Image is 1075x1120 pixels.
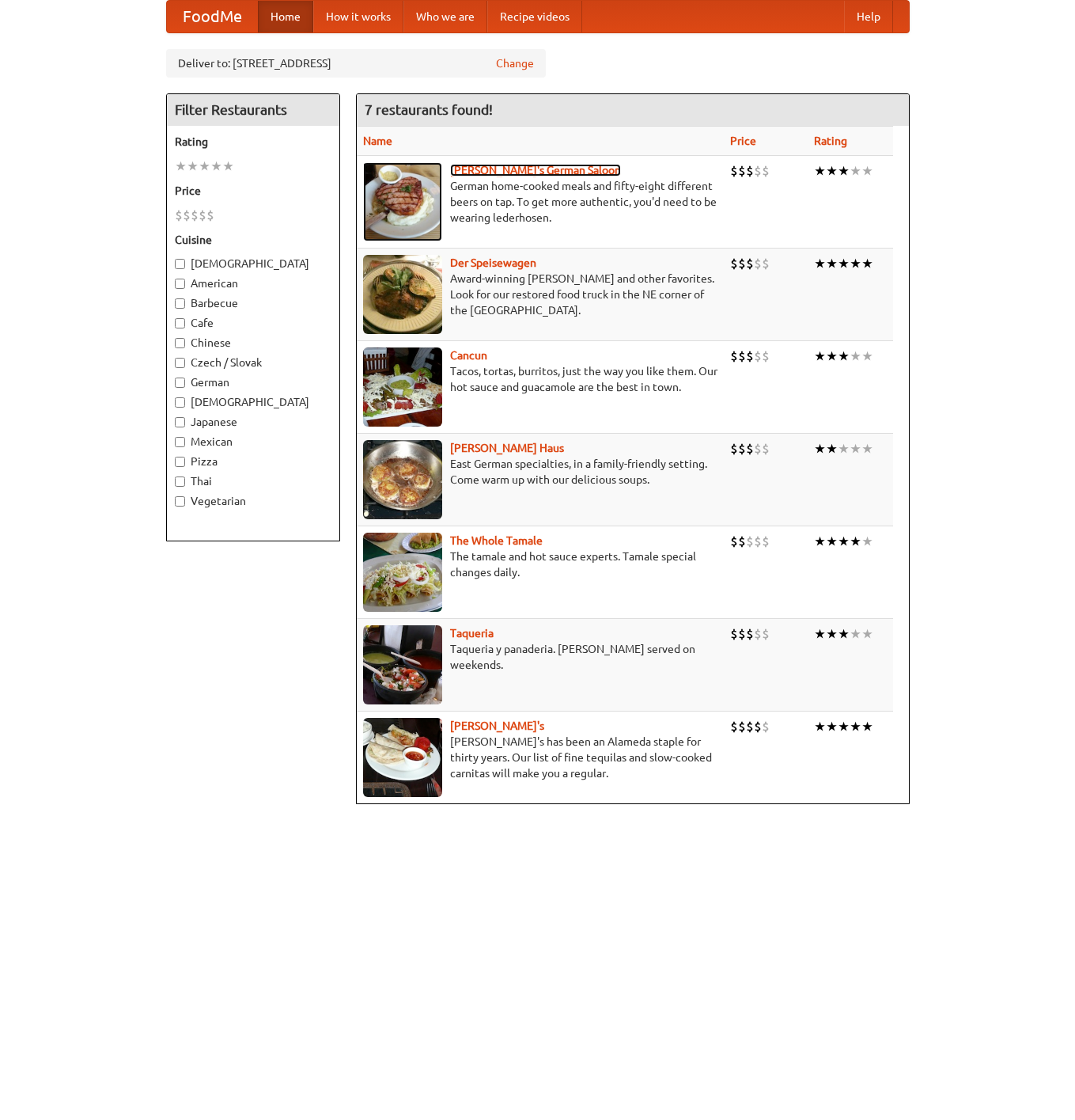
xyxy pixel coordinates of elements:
[746,347,754,365] li: $
[175,437,185,447] input: Mexican
[730,162,738,180] li: $
[199,207,206,224] li: $
[175,275,331,291] label: American
[166,49,546,78] div: Deliver to: [STREET_ADDRESS]
[814,255,826,272] li: ★
[313,1,403,32] a: How it works
[175,417,185,427] input: Japanese
[850,162,861,180] li: ★
[754,625,762,643] li: $
[363,641,717,673] p: Taqueria y panaderia. [PERSON_NAME] served on weekends.
[838,440,850,457] li: ★
[487,1,582,32] a: Recipe videos
[175,358,185,368] input: Czech / Slovak
[814,718,826,735] li: ★
[363,533,442,612] img: wholetamale.jpg
[861,718,873,735] li: ★
[175,298,185,309] input: Barbecue
[754,162,762,180] li: $
[363,456,717,488] p: East German specialties, in a family-friendly setting. Come warm up with our delicious soups.
[175,295,331,311] label: Barbecue
[738,533,746,550] li: $
[850,718,861,735] li: ★
[450,349,487,362] a: Cancun
[363,271,717,318] p: Award-winning [PERSON_NAME] and other favorites. Look for our restored food truck in the NE corne...
[175,397,185,408] input: [DEMOGRAPHIC_DATA]
[175,434,331,450] label: Mexican
[175,279,185,289] input: American
[175,207,183,224] li: $
[496,55,534,71] a: Change
[730,718,738,735] li: $
[762,162,770,180] li: $
[746,533,754,550] li: $
[762,533,770,550] li: $
[363,255,442,334] img: speisewagen.jpg
[738,718,746,735] li: $
[838,718,850,735] li: ★
[861,625,873,643] li: ★
[450,164,621,177] a: [PERSON_NAME]'s German Saloon
[746,718,754,735] li: $
[730,347,738,365] li: $
[861,255,873,272] li: ★
[861,162,873,180] li: ★
[175,338,185,348] input: Chinese
[826,718,838,735] li: ★
[826,347,838,365] li: ★
[175,158,187,175] li: ★
[746,625,754,643] li: $
[762,347,770,365] li: $
[175,454,331,469] label: Pizza
[167,1,258,32] a: FoodMe
[363,135,392,147] a: Name
[814,135,847,147] a: Rating
[738,255,746,272] li: $
[814,440,826,457] li: ★
[175,183,331,199] h5: Price
[175,315,331,331] label: Cafe
[191,207,199,224] li: $
[450,627,494,640] a: Taqueria
[826,255,838,272] li: ★
[762,440,770,457] li: $
[363,347,442,427] img: cancun.jpg
[450,534,543,547] a: The Whole Tamale
[222,158,234,175] li: ★
[850,625,861,643] li: ★
[175,256,331,271] label: [DEMOGRAPHIC_DATA]
[746,255,754,272] li: $
[730,440,738,457] li: $
[746,440,754,457] li: $
[730,625,738,643] li: $
[738,347,746,365] li: $
[850,255,861,272] li: ★
[754,533,762,550] li: $
[363,363,717,395] p: Tacos, tortas, burritos, just the way you like them. Our hot sauce and guacamole are the best in ...
[762,625,770,643] li: $
[838,162,850,180] li: ★
[838,533,850,550] li: ★
[730,255,738,272] li: $
[175,496,185,507] input: Vegetarian
[730,135,756,147] a: Price
[738,162,746,180] li: $
[844,1,893,32] a: Help
[175,374,331,390] label: German
[826,162,838,180] li: ★
[450,256,536,269] a: Der Speisewagen
[175,394,331,410] label: [DEMOGRAPHIC_DATA]
[175,378,185,388] input: German
[850,440,861,457] li: ★
[450,719,544,732] a: [PERSON_NAME]'s
[814,625,826,643] li: ★
[363,625,442,704] img: taqueria.jpg
[826,533,838,550] li: ★
[363,440,442,519] img: kohlhaus.jpg
[175,134,331,150] h5: Rating
[826,625,838,643] li: ★
[187,158,199,175] li: ★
